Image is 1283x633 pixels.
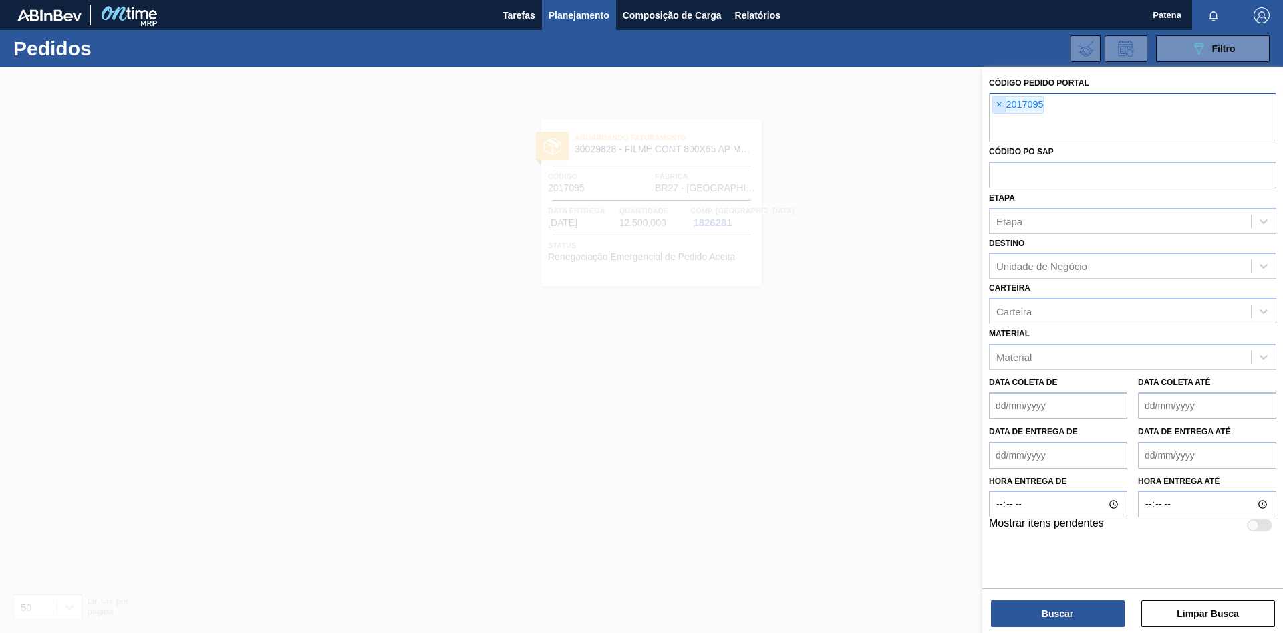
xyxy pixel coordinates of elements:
[1156,35,1270,62] button: Filtro
[623,7,722,23] span: Composição de Carga
[1138,472,1276,491] label: Hora entrega até
[17,9,82,21] img: TNhmsLtSVTkK8tSr43FrP2fwEKptu5GPRR3wAAAABJRU5ErkJggg==
[989,378,1057,387] label: Data coleta de
[1212,43,1236,54] span: Filtro
[1138,427,1231,436] label: Data de Entrega até
[1138,378,1210,387] label: Data coleta até
[989,239,1024,248] label: Destino
[1192,6,1235,25] button: Notificações
[13,41,213,56] h1: Pedidos
[735,7,780,23] span: Relatórios
[989,147,1054,156] label: Códido PO SAP
[996,261,1087,272] div: Unidade de Negócio
[1105,35,1147,62] div: Solicitação de Revisão de Pedidos
[989,427,1078,436] label: Data de Entrega de
[996,215,1022,227] div: Etapa
[989,78,1089,88] label: Código Pedido Portal
[503,7,535,23] span: Tarefas
[996,306,1032,318] div: Carteira
[989,442,1127,469] input: dd/mm/yyyy
[1071,35,1101,62] div: Importar Negociações dos Pedidos
[989,472,1127,491] label: Hora entrega de
[989,392,1127,419] input: dd/mm/yyyy
[1138,442,1276,469] input: dd/mm/yyyy
[1254,7,1270,23] img: Logout
[989,283,1030,293] label: Carteira
[549,7,609,23] span: Planejamento
[1138,392,1276,419] input: dd/mm/yyyy
[993,97,1006,113] span: ×
[989,329,1030,338] label: Material
[996,351,1032,362] div: Material
[989,517,1104,533] label: Mostrar itens pendentes
[989,193,1015,203] label: Etapa
[992,96,1044,114] div: 2017095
